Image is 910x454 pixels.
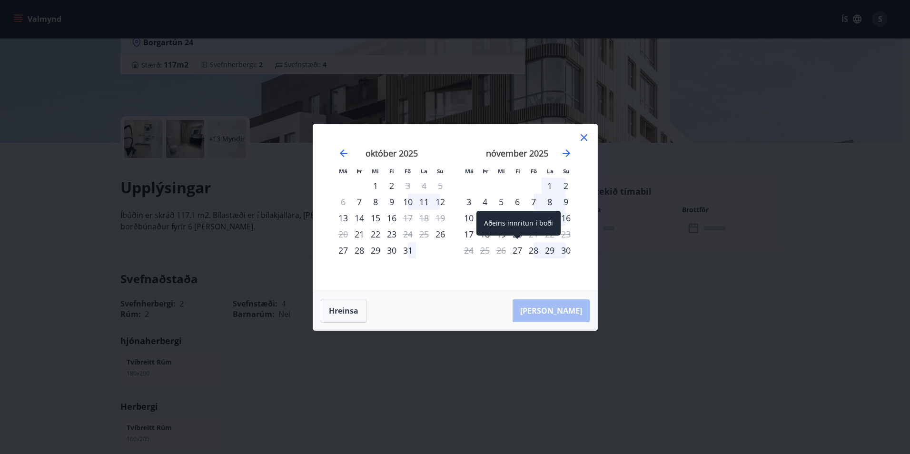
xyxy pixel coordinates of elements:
[432,194,448,210] td: sunnudagur, 12. október 2025
[400,178,416,194] td: Not available. föstudagur, 3. október 2025
[335,242,351,258] td: mánudagur, 27. október 2025
[432,226,448,242] div: Aðeins innritun í boði
[493,242,509,258] td: Not available. miðvikudagur, 26. nóvember 2025
[477,242,493,258] td: Not available. þriðjudagur, 25. nóvember 2025
[477,210,493,226] td: þriðjudagur, 11. nóvember 2025
[384,210,400,226] div: 16
[384,242,400,258] td: fimmtudagur, 30. október 2025
[558,178,574,194] div: 2
[561,148,572,159] div: Move forward to switch to the next month.
[416,178,432,194] td: Not available. laugardagur, 4. október 2025
[338,148,349,159] div: Move backward to switch to the previous month.
[558,242,574,258] td: sunnudagur, 30. nóvember 2025
[558,178,574,194] td: sunnudagur, 2. nóvember 2025
[384,210,400,226] td: fimmtudagur, 16. október 2025
[509,194,525,210] td: fimmtudagur, 6. nóvember 2025
[416,226,432,242] td: Not available. laugardagur, 25. október 2025
[384,194,400,210] div: 9
[525,194,542,210] div: 7
[465,168,474,175] small: Má
[509,210,525,226] div: 13
[558,226,574,242] td: Not available. sunnudagur, 23. nóvember 2025
[351,194,367,210] div: Aðeins innritun í boði
[509,242,525,258] div: Aðeins innritun í boði
[542,178,558,194] td: laugardagur, 1. nóvember 2025
[335,210,351,226] div: 13
[542,194,558,210] div: 8
[335,210,351,226] td: mánudagur, 13. október 2025
[400,242,416,258] div: 31
[525,194,542,210] td: föstudagur, 7. nóvember 2025
[335,194,351,210] td: Not available. mánudagur, 6. október 2025
[547,168,554,175] small: La
[525,242,542,258] div: 28
[461,226,477,242] td: mánudagur, 17. nóvember 2025
[558,210,574,226] td: sunnudagur, 16. nóvember 2025
[367,210,384,226] div: 15
[542,178,558,194] div: 1
[367,178,384,194] td: miðvikudagur, 1. október 2025
[476,211,561,236] div: Aðeins innritun í boði
[372,168,379,175] small: Mi
[509,242,525,258] td: fimmtudagur, 27. nóvember 2025
[366,148,418,159] strong: október 2025
[351,226,367,242] td: þriðjudagur, 21. október 2025
[384,178,400,194] td: fimmtudagur, 2. október 2025
[461,242,477,258] td: Not available. mánudagur, 24. nóvember 2025
[351,242,367,258] div: 28
[558,242,574,258] div: 30
[400,178,416,194] div: Aðeins útritun í boði
[525,210,542,226] td: föstudagur, 14. nóvember 2025
[542,194,558,210] td: laugardagur, 8. nóvember 2025
[351,226,367,242] div: Aðeins innritun í boði
[525,210,542,226] div: 14
[461,210,477,226] div: 10
[421,168,427,175] small: La
[542,210,558,226] td: laugardagur, 15. nóvember 2025
[558,210,574,226] div: 16
[493,194,509,210] td: miðvikudagur, 5. nóvember 2025
[498,168,505,175] small: Mi
[384,226,400,242] td: fimmtudagur, 23. október 2025
[384,226,400,242] div: 23
[400,194,416,210] td: föstudagur, 10. október 2025
[356,168,362,175] small: Þr
[477,210,493,226] div: 11
[335,242,351,258] div: 27
[367,178,384,194] div: 1
[400,210,416,226] td: Not available. föstudagur, 17. október 2025
[400,226,416,242] td: Not available. föstudagur, 24. október 2025
[416,210,432,226] td: Not available. laugardagur, 18. október 2025
[542,242,558,258] td: laugardagur, 29. nóvember 2025
[367,242,384,258] div: 29
[531,168,537,175] small: Fö
[509,194,525,210] div: 6
[321,299,366,323] button: Hreinsa
[351,194,367,210] td: þriðjudagur, 7. október 2025
[384,194,400,210] td: fimmtudagur, 9. október 2025
[400,242,416,258] td: föstudagur, 31. október 2025
[515,168,520,175] small: Fi
[461,194,477,210] td: mánudagur, 3. nóvember 2025
[542,242,558,258] div: 29
[493,210,509,226] div: 12
[477,194,493,210] div: 4
[437,168,444,175] small: Su
[400,226,416,242] div: Aðeins útritun í boði
[558,194,574,210] div: 9
[432,210,448,226] td: Not available. sunnudagur, 19. október 2025
[432,226,448,242] td: sunnudagur, 26. október 2025
[486,148,548,159] strong: nóvember 2025
[509,210,525,226] td: fimmtudagur, 13. nóvember 2025
[493,210,509,226] td: miðvikudagur, 12. nóvember 2025
[351,210,367,226] div: 14
[400,210,416,226] div: Aðeins útritun í boði
[416,194,432,210] td: laugardagur, 11. október 2025
[351,242,367,258] td: þriðjudagur, 28. október 2025
[335,226,351,242] td: Not available. mánudagur, 20. október 2025
[405,168,411,175] small: Fö
[432,194,448,210] div: 12
[367,194,384,210] td: miðvikudagur, 8. október 2025
[389,168,394,175] small: Fi
[558,194,574,210] td: sunnudagur, 9. nóvember 2025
